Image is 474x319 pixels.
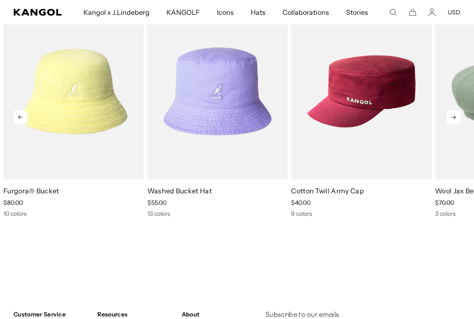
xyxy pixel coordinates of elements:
[428,8,436,16] a: Account
[147,210,288,217] div: 13 colors
[147,187,212,195] a: Washed Bucket Hat
[3,210,144,217] div: 10 colors
[147,3,288,179] img: Washed Bucket Hat
[97,311,175,318] h4: Resources
[291,199,310,206] span: $40.00
[291,210,432,217] div: 9 colors
[291,187,364,195] a: Cotton Twill Army Cap
[288,3,432,217] div: 4 of 10
[14,311,91,318] h4: Customer Service
[409,8,416,16] button: Cart
[3,3,144,179] img: Furgora® Bucket
[3,187,59,195] a: Furgora® Bucket
[182,311,259,318] h4: About
[3,199,23,206] span: $80.00
[147,199,166,206] span: $55.00
[448,8,460,16] button: USD
[435,199,454,206] span: $70.00
[291,3,432,179] img: Cotton Twill Army Cap
[144,3,288,217] div: 3 of 10
[14,9,62,16] a: Kangol
[389,8,397,16] summary: Search here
